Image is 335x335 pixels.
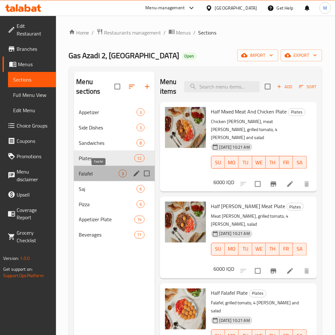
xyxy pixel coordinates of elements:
[211,156,225,169] button: SU
[79,216,134,223] span: Appetizer Plate
[3,254,19,263] span: Version:
[79,154,134,162] span: Plates
[214,178,235,187] h6: 6000 IQD
[74,151,155,166] div: Plates12
[135,155,144,161] span: 12
[8,87,56,103] a: Full Menu View
[3,18,56,41] a: Edit Restaurant
[79,124,137,131] div: Side Dishes
[275,82,295,92] button: Add
[132,169,141,178] button: edit
[243,51,273,59] span: import
[3,41,56,57] a: Branches
[79,185,137,193] div: Saj
[323,4,327,12] span: M
[3,202,56,225] a: Coverage Report
[20,254,30,263] span: 1.0.0
[268,158,277,167] span: TH
[74,135,155,151] div: Sandwiches8
[3,118,56,133] a: Choice Groups
[3,57,56,72] a: Menus
[137,201,144,207] span: 6
[8,103,56,118] a: Edit Menu
[79,139,137,147] span: Sandwiches
[280,156,293,169] button: FR
[182,53,197,59] span: Open
[225,156,239,169] button: MO
[289,108,305,116] span: Plates
[137,200,145,208] div: items
[76,77,115,96] h2: Menu sections
[17,191,51,199] span: Upsell
[74,120,155,135] div: Side Dishes3
[250,290,266,297] span: Plates
[79,170,119,177] span: Falafel
[137,186,144,192] span: 6
[17,206,51,222] span: Coverage Report
[8,72,56,87] a: Sections
[124,79,140,94] span: Sort sections
[165,202,206,243] img: Half Gus Meat Plate
[281,50,322,61] button: export
[74,102,155,245] nav: Menu sections
[214,265,235,274] h6: 6000 IQD
[211,213,307,229] p: Meat [PERSON_NAME], grilled tomato, 4 [PERSON_NAME], salad
[3,187,56,202] a: Upsell
[74,105,155,120] div: Appetizer3
[17,45,51,53] span: Branches
[268,245,277,254] span: TH
[79,231,134,239] span: Beverages
[211,288,248,298] span: Half Falafel Plate
[227,245,236,254] span: MO
[137,124,145,131] div: items
[299,176,315,192] button: delete
[217,144,252,150] span: [DATE] 10:21 AM
[111,80,124,93] span: Select all sections
[140,79,155,94] button: Add section
[241,245,250,254] span: TU
[198,29,217,36] span: Sections
[3,265,33,274] span: Get support on:
[3,272,44,280] a: Support.OpsPlatform
[215,4,257,12] div: [GEOGRAPHIC_DATA]
[164,29,166,36] li: /
[239,156,252,169] button: TU
[137,109,144,115] span: 3
[74,166,155,181] div: Falafel3edit
[211,118,307,142] p: Chicken [PERSON_NAME], meat [PERSON_NAME], grilled tomato, 4 [PERSON_NAME] and salad
[176,29,191,36] span: Menus
[299,263,315,279] button: delete
[146,4,185,12] div: Menu-management
[69,48,179,63] span: Gas Azadi 2, [GEOGRAPHIC_DATA]
[211,107,287,116] span: Half Mixed Meat And Chicken Plate
[296,158,304,167] span: SA
[211,299,307,315] p: Falafel, grilled tomato, 4 [PERSON_NAME] and salad
[69,29,89,36] a: Home
[282,245,291,254] span: FR
[237,50,278,61] button: import
[13,91,51,99] span: Full Menu View
[3,133,56,149] a: Coupons
[287,203,304,211] span: Plates
[252,156,266,169] button: WE
[165,107,206,148] img: Half Mixed Meat And Chicken Plate
[17,122,51,129] span: Choice Groups
[296,245,304,254] span: SA
[251,177,265,191] span: Select to update
[17,168,51,183] span: Menu disclaimer
[137,185,145,193] div: items
[252,243,266,256] button: WE
[69,28,322,37] nav: breadcrumb
[74,227,155,243] div: Beverages11
[74,181,155,197] div: Saj6
[227,158,236,167] span: MO
[255,158,264,167] span: WE
[17,22,51,37] span: Edit Restaurant
[299,83,317,90] span: Sort
[79,108,137,116] span: Appetizer
[160,77,177,96] h2: Menu items
[3,149,56,164] a: Promotions
[169,28,191,37] a: Menus
[165,289,206,330] img: Half Falafel Plate
[261,80,275,93] span: Select section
